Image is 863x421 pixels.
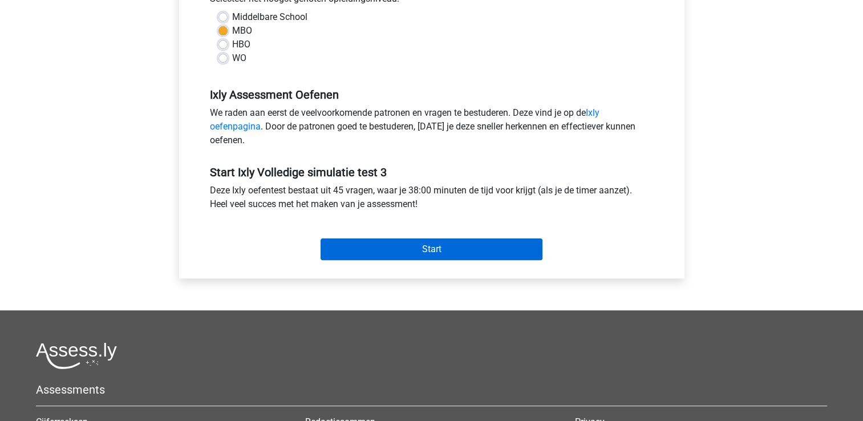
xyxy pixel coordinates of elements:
[232,51,246,65] label: WO
[210,165,654,179] h5: Start Ixly Volledige simulatie test 3
[36,342,117,369] img: Assessly logo
[232,10,307,24] label: Middelbare School
[321,238,542,260] input: Start
[36,383,827,396] h5: Assessments
[232,38,250,51] label: HBO
[232,24,252,38] label: MBO
[210,88,654,102] h5: Ixly Assessment Oefenen
[201,106,662,152] div: We raden aan eerst de veelvoorkomende patronen en vragen te bestuderen. Deze vind je op de . Door...
[201,184,662,216] div: Deze Ixly oefentest bestaat uit 45 vragen, waar je 38:00 minuten de tijd voor krijgt (als je de t...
